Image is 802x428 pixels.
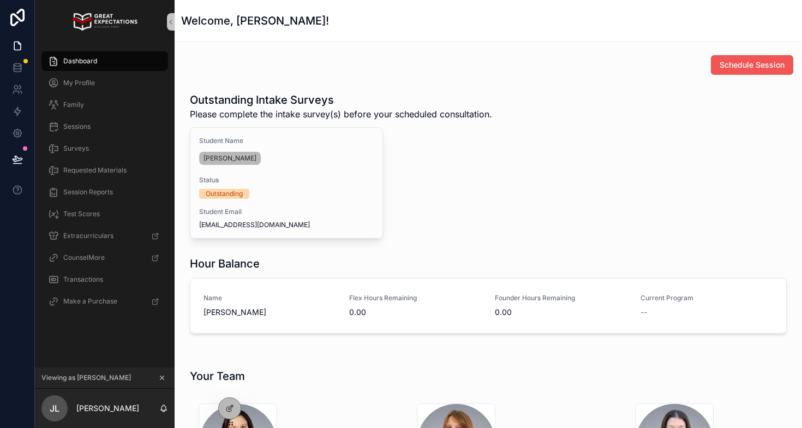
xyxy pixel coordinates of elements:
[206,189,243,199] div: Outstanding
[199,136,374,145] span: Student Name
[63,210,100,218] span: Test Scores
[41,226,168,246] a: Extracurriculars
[495,294,627,302] span: Founder Hours Remaining
[63,297,117,306] span: Make a Purchase
[641,307,647,318] span: --
[349,294,482,302] span: Flex Hours Remaining
[720,60,785,70] span: Schedule Session
[41,73,168,93] a: My Profile
[641,294,773,302] span: Current Program
[199,221,374,229] span: [EMAIL_ADDRESS][DOMAIN_NAME]
[190,256,260,271] h1: Hour Balance
[204,294,336,302] span: Name
[63,79,95,87] span: My Profile
[199,152,261,165] a: [PERSON_NAME]
[63,166,127,175] span: Requested Materials
[41,270,168,289] a: Transactions
[63,253,105,262] span: CounselMore
[41,139,168,158] a: Surveys
[41,373,131,382] span: Viewing as [PERSON_NAME]
[63,231,113,240] span: Extracurriculars
[349,307,482,318] span: 0.00
[63,275,103,284] span: Transactions
[63,57,97,66] span: Dashboard
[495,307,627,318] span: 0.00
[41,51,168,71] a: Dashboard
[190,108,492,121] span: Please complete the intake survey(s) before your scheduled consultation.
[63,122,91,131] span: Sessions
[199,207,374,216] span: Student Email
[76,403,139,414] p: [PERSON_NAME]
[41,95,168,115] a: Family
[711,55,793,75] button: Schedule Session
[41,117,168,136] a: Sessions
[190,92,492,108] h1: Outstanding Intake Surveys
[41,182,168,202] a: Session Reports
[181,13,329,28] h1: Welcome, [PERSON_NAME]!
[63,188,113,197] span: Session Reports
[41,292,168,311] a: Make a Purchase
[41,160,168,180] a: Requested Materials
[190,368,245,384] h1: Your Team
[204,154,256,163] span: [PERSON_NAME]
[72,13,137,31] img: App logo
[63,144,89,153] span: Surveys
[199,176,374,185] span: Status
[63,100,84,109] span: Family
[35,44,175,325] div: scrollable content
[204,307,336,318] span: [PERSON_NAME]
[41,248,168,267] a: CounselMore
[41,204,168,224] a: Test Scores
[50,402,59,415] span: JL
